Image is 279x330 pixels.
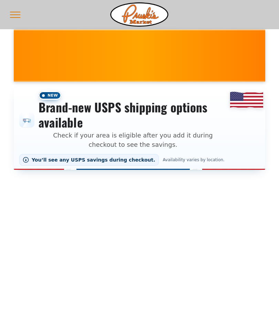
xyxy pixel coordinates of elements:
[39,131,227,149] p: Check if your area is eligible after you add it during checkout to see the savings.
[14,87,265,170] div: Shipping options announcement
[6,6,24,24] button: menu
[39,91,61,100] span: New
[32,157,155,163] span: You’ll see any USPS savings during checkout.
[162,157,226,162] span: Availability varies by location.
[39,100,227,130] h3: Brand-new USPS shipping options available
